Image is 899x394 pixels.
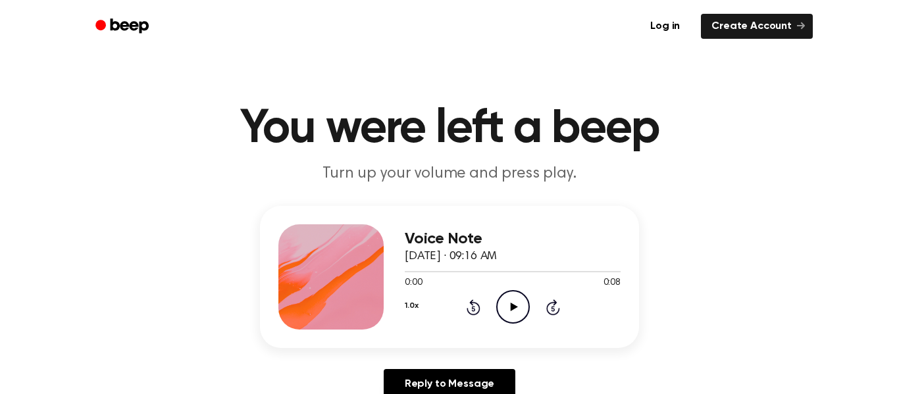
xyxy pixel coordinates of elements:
a: Create Account [701,14,813,39]
p: Turn up your volume and press play. [197,163,702,185]
span: 0:00 [405,276,422,290]
span: [DATE] · 09:16 AM [405,251,497,262]
a: Log in [637,11,693,41]
h3: Voice Note [405,230,621,248]
button: 1.0x [405,295,418,317]
span: 0:08 [604,276,621,290]
a: Beep [86,14,161,39]
h1: You were left a beep [113,105,786,153]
